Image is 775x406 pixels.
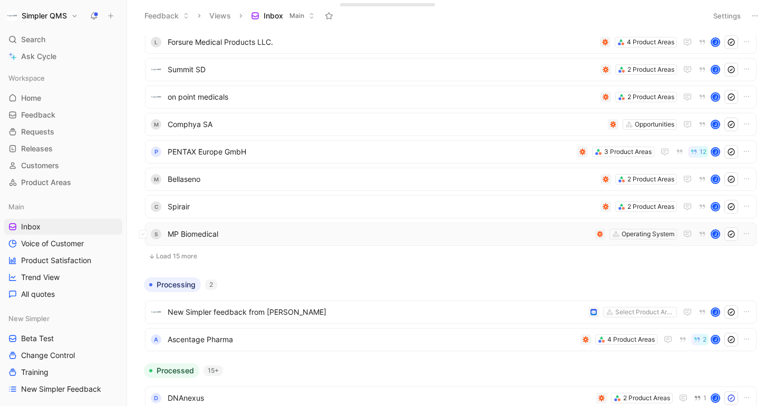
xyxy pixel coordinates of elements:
div: 2 Product Areas [623,393,670,403]
span: New Simpler [8,313,50,324]
a: Product Satisfaction [4,253,122,268]
a: Inbox [4,219,122,235]
div: L [151,37,161,47]
button: Views [205,8,236,24]
a: Product Areas [4,175,122,190]
div: New SimplerBeta TestChange ControlTrainingNew Simpler Feedback [4,311,122,397]
a: logoNew Simpler feedback from [PERSON_NAME]Select Product AreasJ [145,301,757,324]
span: Feedback [21,110,55,120]
div: 2 Product Areas [627,201,674,212]
a: Home [4,90,122,106]
div: D [151,393,161,403]
div: J [712,308,719,316]
span: Workspace [8,73,45,83]
div: J [712,93,719,101]
a: sMP BiomedicalOperating SystemJ [145,223,757,246]
div: Workspace [4,70,122,86]
span: Customers [21,160,59,171]
button: 1 [692,392,709,404]
a: Feedback [4,107,122,123]
div: J [712,38,719,46]
div: P [151,147,161,157]
span: Product Areas [21,177,71,188]
div: 2 Product Areas [627,92,674,102]
div: s [151,229,161,239]
div: 4 Product Areas [607,334,655,345]
span: Ask Cycle [21,50,56,63]
span: Main [8,201,24,212]
button: Simpler QMSSimpler QMS [4,8,81,23]
span: Summit SD [168,63,596,76]
a: logoSummit SD2 Product AreasJ [145,58,757,81]
span: Search [21,33,45,46]
span: Voice of Customer [21,238,84,249]
a: Ask Cycle [4,49,122,64]
a: Trend View [4,269,122,285]
div: New Simpler [4,311,122,326]
span: All quotes [21,289,55,299]
div: M [151,174,161,185]
button: Load 15 more [145,250,757,263]
div: J [712,230,719,238]
a: Beta Test [4,331,122,346]
span: on point medicals [168,91,596,103]
div: 2 Product Areas [627,64,674,75]
span: Processed [157,365,194,376]
div: J [712,176,719,183]
div: Search [4,32,122,47]
h1: Simpler QMS [22,11,67,21]
a: PPENTAX Europe GmbH3 Product Areas12J [145,140,757,163]
img: Simpler QMS [7,11,17,21]
div: Operating System [622,229,674,239]
div: 2 [205,279,217,290]
button: Processing [144,277,201,292]
div: J [712,336,719,343]
a: Releases [4,141,122,157]
div: MainInboxVoice of CustomerProduct SatisfactionTrend ViewAll quotes [4,199,122,302]
span: Training [21,367,49,378]
a: All quotes [4,286,122,302]
div: 4 Product Areas [627,37,674,47]
a: MComphya SAOpportunitiesJ [145,113,757,136]
div: 15+ [204,365,223,376]
div: J [712,66,719,73]
span: Spirair [168,200,596,213]
span: 1 [703,395,706,401]
span: Forsure Medical Products LLC. [168,36,596,49]
a: AAscentage Pharma4 Product Areas2J [145,328,757,351]
a: Requests [4,124,122,140]
span: Inbox [21,221,41,232]
span: Processing [157,279,196,290]
img: logo [151,307,161,317]
button: Settings [709,8,745,23]
button: InboxMain [246,8,319,24]
span: 2 [703,336,706,343]
div: A [151,334,161,345]
div: Select Product Areas [615,307,674,317]
div: M [151,119,161,130]
a: Change Control [4,347,122,363]
button: Feedback [140,8,194,24]
span: Product Satisfaction [21,255,91,266]
div: J [712,394,719,402]
span: Main [289,11,304,21]
span: 12 [700,149,706,155]
span: Requests [21,127,54,137]
a: LForsure Medical Products LLC.4 Product AreasJ [145,31,757,54]
div: J [712,148,719,156]
div: J [712,121,719,128]
span: Comphya SA [168,118,604,131]
a: Customers [4,158,122,173]
span: Change Control [21,350,75,361]
div: Opportunities [635,119,674,130]
span: New Simpler Feedback [21,384,101,394]
span: New Simpler feedback from [PERSON_NAME] [168,306,584,318]
button: Processed [144,363,199,378]
div: 2 Product Areas [627,174,674,185]
a: MBellaseno2 Product AreasJ [145,168,757,191]
span: Releases [21,143,53,154]
a: CSpirair2 Product AreasJ [145,195,757,218]
span: Beta Test [21,333,54,344]
span: Bellaseno [168,173,596,186]
a: Training [4,364,122,380]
